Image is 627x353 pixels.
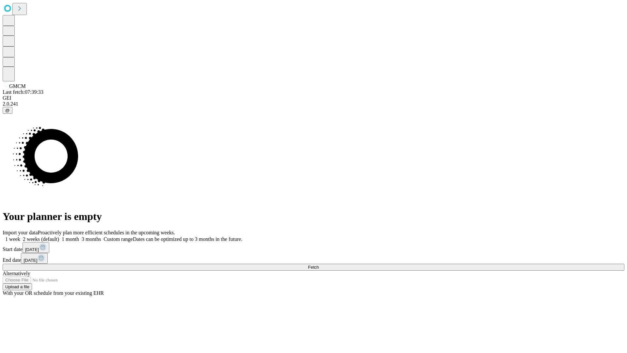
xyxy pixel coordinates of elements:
[3,290,104,296] span: With your OR schedule from your existing EHR
[9,83,26,89] span: GMCM
[3,283,32,290] button: Upload a file
[3,210,624,223] h1: Your planner is empty
[3,230,38,235] span: Import your data
[82,236,101,242] span: 3 months
[3,89,43,95] span: Last fetch: 07:39:33
[24,258,37,263] span: [DATE]
[3,95,624,101] div: GEI
[133,236,242,242] span: Dates can be optimized up to 3 months in the future.
[23,236,59,242] span: 2 weeks (default)
[25,247,39,252] span: [DATE]
[62,236,79,242] span: 1 month
[3,253,624,264] div: End date
[3,264,624,271] button: Fetch
[21,253,48,264] button: [DATE]
[5,108,10,113] span: @
[3,271,30,276] span: Alternatively
[38,230,175,235] span: Proactively plan more efficient schedules in the upcoming weeks.
[3,107,12,114] button: @
[308,265,319,270] span: Fetch
[3,101,624,107] div: 2.0.241
[5,236,20,242] span: 1 week
[104,236,133,242] span: Custom range
[23,242,49,253] button: [DATE]
[3,242,624,253] div: Start date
